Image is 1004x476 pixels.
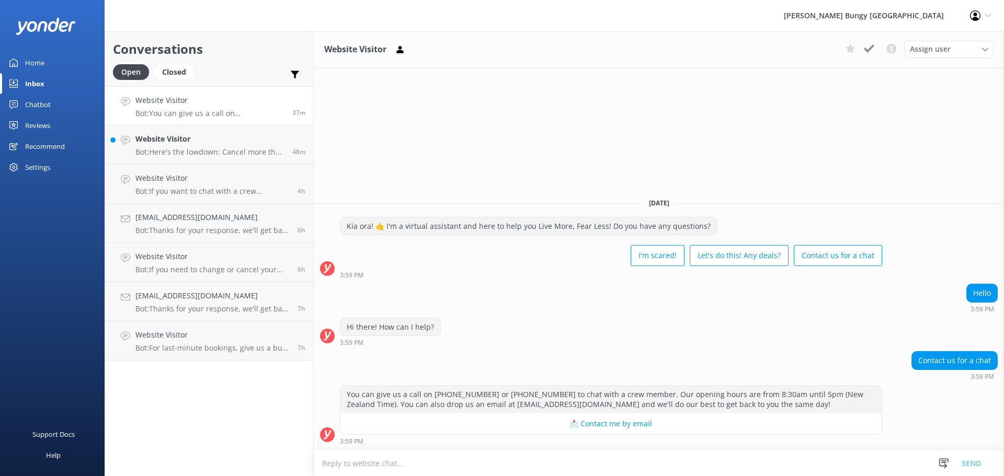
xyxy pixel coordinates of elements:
[135,109,284,118] p: Bot: You can give us a call on [PHONE_NUMBER] or [PHONE_NUMBER] to chat with a crew member. Our o...
[16,18,76,35] img: yonder-white-logo.png
[292,147,305,156] span: Sep 29 2025 03:48pm (UTC +13:00) Pacific/Auckland
[298,226,305,235] span: Sep 29 2025 10:30am (UTC +13:00) Pacific/Auckland
[967,284,997,302] div: Hello
[105,204,313,243] a: [EMAIL_ADDRESS][DOMAIN_NAME]Bot:Thanks for your response, we'll get back to you as soon as we can...
[631,245,684,266] button: I'm scared!
[971,306,994,312] strong: 3:59 PM
[25,115,50,136] div: Reviews
[324,43,386,56] h3: Website Visitor
[25,52,44,73] div: Home
[135,251,290,262] h4: Website Visitor
[690,245,789,266] button: Let's do this! Any deals?
[135,172,290,184] h4: Website Visitor
[340,437,882,445] div: Sep 29 2025 03:59pm (UTC +13:00) Pacific/Auckland
[46,445,61,466] div: Help
[135,212,290,223] h4: [EMAIL_ADDRESS][DOMAIN_NAME]
[105,282,313,321] a: [EMAIL_ADDRESS][DOMAIN_NAME]Bot:Thanks for your response, we'll get back to you as soon as we can...
[340,339,441,346] div: Sep 29 2025 03:59pm (UTC +13:00) Pacific/Auckland
[135,187,290,196] p: Bot: If you want to chat with a crew member, call us at [PHONE_NUMBER] or [PHONE_NUMBER]. You can...
[154,64,194,80] div: Closed
[25,136,65,157] div: Recommend
[113,39,305,59] h2: Conversations
[25,73,44,94] div: Inbox
[298,343,305,352] span: Sep 29 2025 08:55am (UTC +13:00) Pacific/Auckland
[32,424,75,445] div: Support Docs
[298,304,305,313] span: Sep 29 2025 09:05am (UTC +13:00) Pacific/Auckland
[340,217,717,235] div: Kia ora! 🤙 I'm a virtual assistant and here to help you Live More, Fear Less! Do you have any que...
[298,187,305,195] span: Sep 29 2025 11:38am (UTC +13:00) Pacific/Auckland
[105,86,313,125] a: Website VisitorBot:You can give us a call on [PHONE_NUMBER] or [PHONE_NUMBER] to chat with a crew...
[340,413,882,434] button: 📩 Contact me by email
[340,438,363,445] strong: 3:59 PM
[154,66,199,77] a: Closed
[105,165,313,204] a: Website VisitorBot:If you want to chat with a crew member, call us at [PHONE_NUMBER] or [PHONE_NU...
[966,305,998,312] div: Sep 29 2025 03:59pm (UTC +13:00) Pacific/Auckland
[340,318,440,336] div: Hi there! How can I help?
[105,321,313,361] a: Website VisitorBot:For last-minute bookings, give us a buzz at [PHONE_NUMBER]. They'll sort you o...
[643,199,676,207] span: [DATE]
[135,329,290,341] h4: Website Visitor
[135,265,290,274] p: Bot: If you need to change or cancel your booking, give us a call at [PHONE_NUMBER] or [PHONE_NUM...
[911,373,998,380] div: Sep 29 2025 03:59pm (UTC +13:00) Pacific/Auckland
[135,304,290,314] p: Bot: Thanks for your response, we'll get back to you as soon as we can during opening hours.
[135,133,284,145] h4: Website Visitor
[25,94,51,115] div: Chatbot
[340,340,363,346] strong: 3:59 PM
[135,290,290,301] h4: [EMAIL_ADDRESS][DOMAIN_NAME]
[910,43,951,55] span: Assign user
[340,271,882,278] div: Sep 29 2025 03:59pm (UTC +13:00) Pacific/Auckland
[135,95,284,106] h4: Website Visitor
[298,265,305,274] span: Sep 29 2025 09:44am (UTC +13:00) Pacific/Auckland
[135,226,290,235] p: Bot: Thanks for your response, we'll get back to you as soon as we can during opening hours.
[135,147,284,157] p: Bot: Here's the lowdown: Cancel more than 48 hours ahead, and you get a full refund. Less than 48...
[292,108,305,117] span: Sep 29 2025 03:59pm (UTC +13:00) Pacific/Auckland
[971,374,994,380] strong: 3:59 PM
[105,243,313,282] a: Website VisitorBot:If you need to change or cancel your booking, give us a call at [PHONE_NUMBER]...
[113,66,154,77] a: Open
[794,245,882,266] button: Contact us for a chat
[113,64,149,80] div: Open
[340,386,882,413] div: You can give us a call on [PHONE_NUMBER] or [PHONE_NUMBER] to chat with a crew member. Our openin...
[912,352,997,369] div: Contact us for a chat
[105,125,313,165] a: Website VisitorBot:Here's the lowdown: Cancel more than 48 hours ahead, and you get a full refund...
[340,272,363,278] strong: 3:59 PM
[905,41,994,57] div: Assign User
[135,343,290,353] p: Bot: For last-minute bookings, give us a buzz at [PHONE_NUMBER]. They'll sort you out!
[25,157,50,178] div: Settings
